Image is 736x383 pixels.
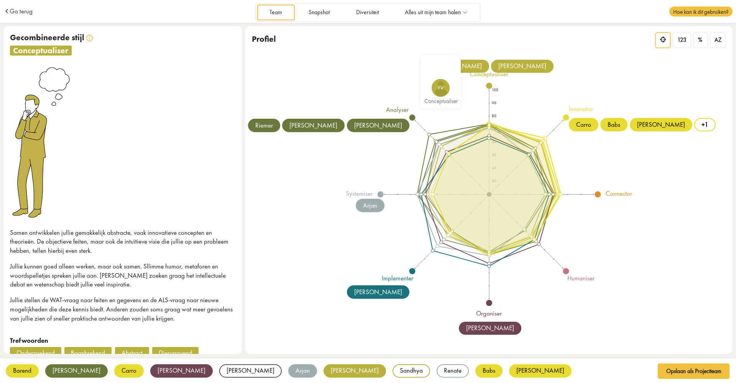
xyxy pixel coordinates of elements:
[10,46,72,56] span: conceptualiser
[569,105,593,113] tspan: innovator
[10,296,236,323] p: Jullie stellen de WAT-vraag naar feiten en gegevens en de ALS-vraag naar nieuwe mogelijkheden die...
[114,364,144,378] div: Carro
[10,262,236,289] p: Jullie kunnen goed alleen werken, maar ook samen. Sllimme humor, metaforen en woordspelletjes spr...
[282,119,345,132] div: [PERSON_NAME]
[424,98,457,104] div: conceptualiser
[64,347,112,359] div: Baanbrekend
[10,8,33,15] a: Ga terug
[459,322,521,335] div: [PERSON_NAME]
[509,364,572,378] div: [PERSON_NAME]
[405,9,461,16] span: Alles uit mijn team halen
[45,364,108,378] div: [PERSON_NAME]
[658,363,730,379] button: Opslaan als Projectteam
[356,199,384,212] div: Arjan
[152,347,199,359] div: Diepgravend
[150,364,213,378] div: [PERSON_NAME]
[347,119,409,132] div: [PERSON_NAME]
[288,364,317,378] div: Arjan
[10,347,61,359] div: Onderzoekend
[381,274,413,282] tspan: implementer
[296,5,342,20] a: Snapshot
[393,5,479,20] a: Alles uit mijn team halen
[432,85,450,91] span: Fv
[219,364,282,378] div: [PERSON_NAME]
[470,69,509,78] tspan: conceptualiser
[343,5,391,20] a: Diversiteit
[248,119,280,132] div: Riemer
[491,60,554,73] div: [PERSON_NAME]
[701,120,708,129] span: +1
[252,34,276,44] span: Profiel
[324,364,386,378] div: [PERSON_NAME]
[492,100,496,105] text: 90
[669,7,732,16] span: Hoe kan ik dit gebruiken?
[630,118,692,131] div: [PERSON_NAME]
[475,364,503,378] div: Babs
[346,189,373,198] tspan: systemiser
[476,309,502,318] tspan: organiser
[10,336,48,345] strong: Trefwoorden
[393,364,430,378] div: Sandhya
[715,36,721,44] span: AZ
[115,347,149,359] div: Abstract
[86,35,93,41] img: info.svg
[600,118,628,131] div: Babs
[677,36,687,44] span: 123
[492,113,496,118] text: 80
[567,274,595,282] tspan: humaniser
[606,189,632,198] tspan: connector
[257,5,295,20] a: Team
[569,118,598,131] div: Carro
[6,364,39,378] div: Barend
[386,105,409,114] tspan: analyser
[347,285,409,299] div: [PERSON_NAME]
[10,32,84,43] span: Gecombineerde stijl
[10,228,236,255] p: Samen ontwikkelen jullie gemakkelijk abstracte, vaak innovatieve concepten en theorieën. De objec...
[437,364,469,378] div: Renate
[492,87,498,92] text: 100
[10,65,72,218] img: conceptualiser.png
[698,36,702,44] span: %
